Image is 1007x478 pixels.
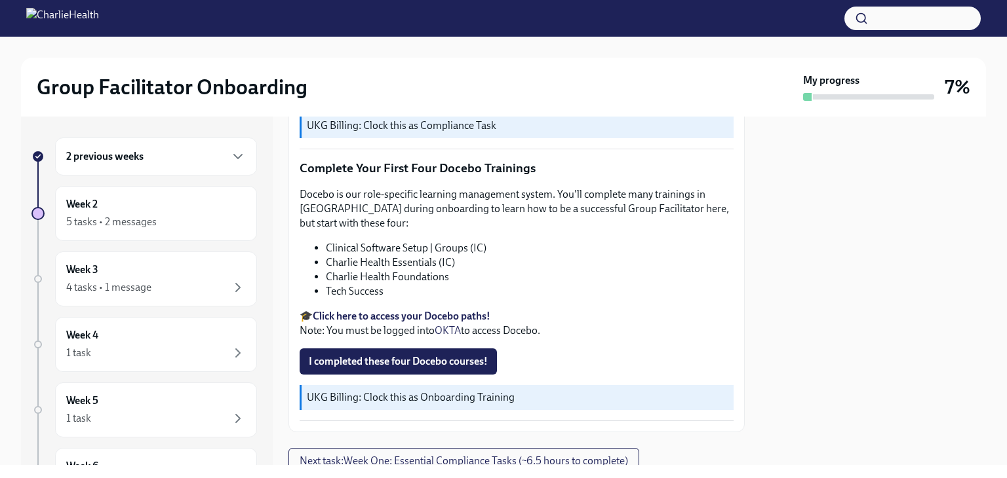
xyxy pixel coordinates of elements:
[307,390,728,405] p: UKG Billing: Clock this as Onboarding Training
[31,382,257,437] a: Week 51 task
[326,270,734,284] li: Charlie Health Foundations
[326,255,734,270] li: Charlie Health Essentials (IC)
[803,73,859,88] strong: My progress
[66,328,98,342] h6: Week 4
[31,317,257,372] a: Week 41 task
[66,263,98,277] h6: Week 3
[313,310,490,322] a: Click here to access your Docebo paths!
[300,160,734,177] p: Complete Your First Four Docebo Trainings
[66,149,144,164] h6: 2 previous weeks
[326,284,734,299] li: Tech Success
[66,411,91,426] div: 1 task
[945,75,970,99] h3: 7%
[26,8,99,29] img: CharlieHealth
[66,346,91,360] div: 1 task
[300,309,734,338] p: 🎓 Note: You must be logged into to access Docebo.
[309,355,488,368] span: I completed these four Docebo courses!
[300,454,628,468] span: Next task : Week One: Essential Compliance Tasks (~6.5 hours to complete)
[326,241,734,255] li: Clinical Software Setup | Groups (IC)
[66,215,157,229] div: 5 tasks • 2 messages
[66,197,98,211] h6: Week 2
[31,251,257,306] a: Week 34 tasks • 1 message
[307,119,728,133] p: UKG Billing: Clock this as Compliance Task
[300,348,497,375] button: I completed these four Docebo courses!
[66,394,98,408] h6: Week 5
[288,448,639,474] button: Next task:Week One: Essential Compliance Tasks (~6.5 hours to complete)
[66,459,98,473] h6: Week 6
[300,187,734,230] p: Docebo is our role-specific learning management system. You'll complete many trainings in [GEOGRA...
[66,280,151,295] div: 4 tasks • 1 message
[37,74,307,100] h2: Group Facilitator Onboarding
[31,186,257,241] a: Week 25 tasks • 2 messages
[435,324,461,337] a: OKTA
[55,138,257,175] div: 2 previous weeks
